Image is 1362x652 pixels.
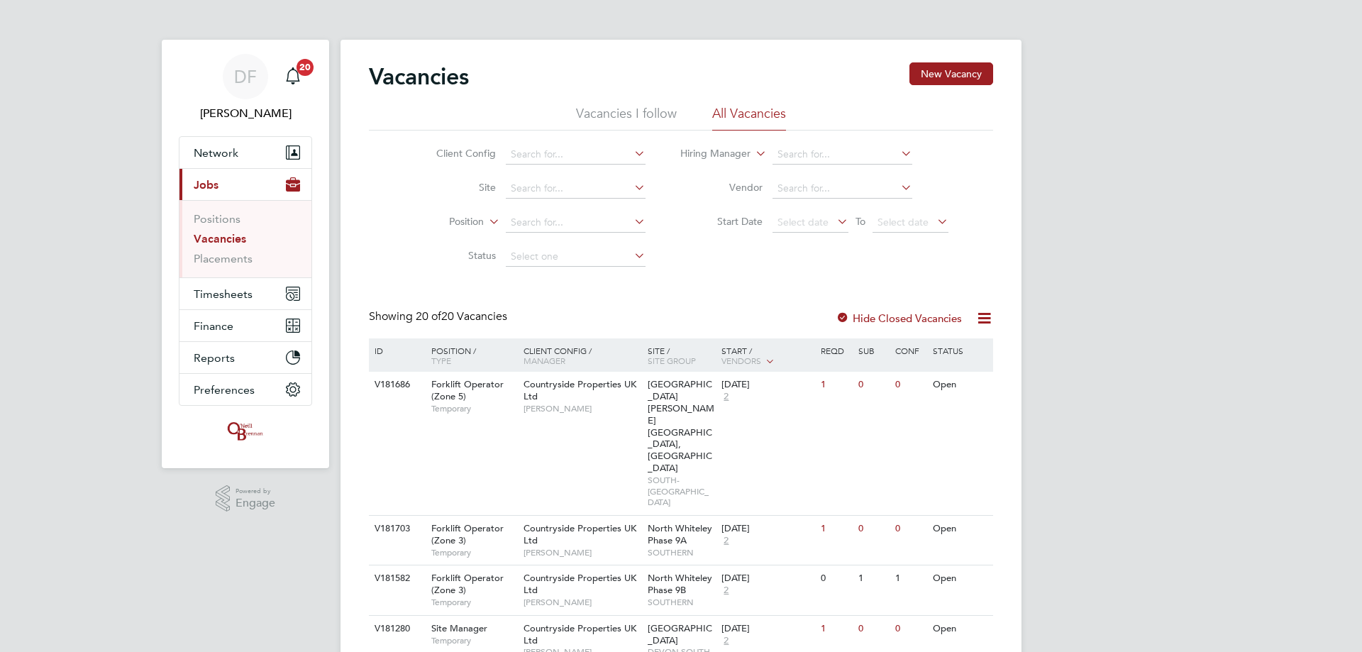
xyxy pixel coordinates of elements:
label: Hiring Manager [669,147,751,161]
button: New Vacancy [909,62,993,85]
label: Position [402,215,484,229]
div: Showing [369,309,510,324]
label: Client Config [414,147,496,160]
div: [DATE] [721,623,814,635]
span: [PERSON_NAME] [524,547,641,558]
div: ID [371,338,421,363]
img: oneillandbrennan-logo-retina.png [225,420,266,443]
label: Vendor [681,181,763,194]
span: North Whiteley Phase 9A [648,522,712,546]
nav: Main navigation [162,40,329,468]
div: 1 [817,516,854,542]
span: Dan Fry [179,105,312,122]
div: Open [929,516,991,542]
span: Forklift Operator (Zone 3) [431,572,504,596]
label: Status [414,249,496,262]
a: DF[PERSON_NAME] [179,54,312,122]
li: All Vacancies [712,105,786,131]
span: 2 [721,391,731,403]
span: Vendors [721,355,761,366]
div: Conf [892,338,929,363]
li: Vacancies I follow [576,105,677,131]
div: 0 [855,616,892,642]
span: Manager [524,355,565,366]
a: Powered byEngage [216,485,276,512]
button: Timesheets [179,278,311,309]
span: Network [194,146,238,160]
span: SOUTH-[GEOGRAPHIC_DATA] [648,475,715,508]
span: [GEOGRAPHIC_DATA] [648,622,712,646]
span: Preferences [194,383,255,397]
span: Finance [194,319,233,333]
div: Reqd [817,338,854,363]
a: Positions [194,212,240,226]
div: Open [929,372,991,398]
input: Select one [506,247,646,267]
div: Status [929,338,991,363]
span: 20 of [416,309,441,324]
div: [DATE] [721,379,814,391]
div: 0 [817,565,854,592]
span: Powered by [236,485,275,497]
div: Open [929,565,991,592]
span: 20 Vacancies [416,309,507,324]
label: Start Date [681,215,763,228]
div: 1 [817,372,854,398]
span: Type [431,355,451,366]
div: V181686 [371,372,421,398]
span: Countryside Properties UK Ltd [524,622,636,646]
a: Placements [194,252,253,265]
span: Temporary [431,547,516,558]
div: 0 [892,616,929,642]
div: V181582 [371,565,421,592]
input: Search for... [773,145,912,165]
div: V181280 [371,616,421,642]
span: Timesheets [194,287,253,301]
span: DF [234,67,257,86]
span: Temporary [431,597,516,608]
input: Search for... [506,145,646,165]
span: [PERSON_NAME] [524,403,641,414]
div: 1 [817,616,854,642]
div: 0 [892,516,929,542]
div: 0 [892,372,929,398]
a: Go to home page [179,420,312,443]
a: Vacancies [194,232,246,245]
button: Jobs [179,169,311,200]
div: Open [929,616,991,642]
span: SOUTHERN [648,597,715,608]
span: 2 [721,535,731,547]
span: Countryside Properties UK Ltd [524,378,636,402]
span: Temporary [431,403,516,414]
button: Preferences [179,374,311,405]
div: 0 [855,516,892,542]
span: 20 [297,59,314,76]
div: Jobs [179,200,311,277]
span: Select date [877,216,929,228]
input: Search for... [506,213,646,233]
span: Forklift Operator (Zone 3) [431,522,504,546]
span: Reports [194,351,235,365]
input: Search for... [773,179,912,199]
div: [DATE] [721,523,814,535]
div: Sub [855,338,892,363]
span: Countryside Properties UK Ltd [524,522,636,546]
span: North Whiteley Phase 9B [648,572,712,596]
a: 20 [279,54,307,99]
span: [PERSON_NAME] [524,597,641,608]
div: Client Config / [520,338,644,372]
button: Network [179,137,311,168]
span: Jobs [194,178,218,192]
span: Select date [777,216,829,228]
div: 1 [855,565,892,592]
span: Engage [236,497,275,509]
span: [GEOGRAPHIC_DATA][PERSON_NAME][GEOGRAPHIC_DATA], [GEOGRAPHIC_DATA] [648,378,714,474]
span: SOUTHERN [648,547,715,558]
button: Reports [179,342,311,373]
span: To [851,212,870,231]
input: Search for... [506,179,646,199]
span: Temporary [431,635,516,646]
div: Position / [421,338,520,372]
span: Site Group [648,355,696,366]
div: Site / [644,338,719,372]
